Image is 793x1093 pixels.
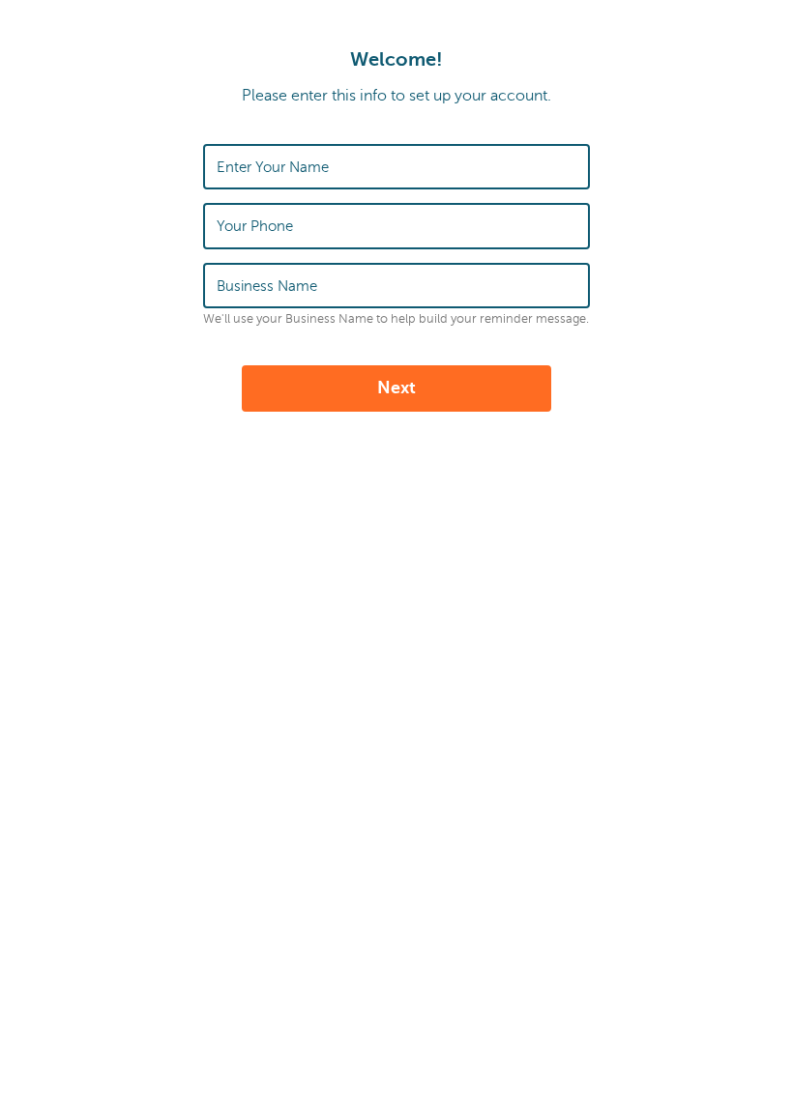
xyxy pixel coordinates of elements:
label: Enter Your Name [217,158,329,176]
button: Next [242,365,551,412]
h1: Welcome! [19,48,774,72]
label: Your Phone [217,217,293,235]
p: Please enter this info to set up your account. [19,87,774,105]
p: We'll use your Business Name to help build your reminder message. [203,312,590,327]
label: Business Name [217,277,317,295]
